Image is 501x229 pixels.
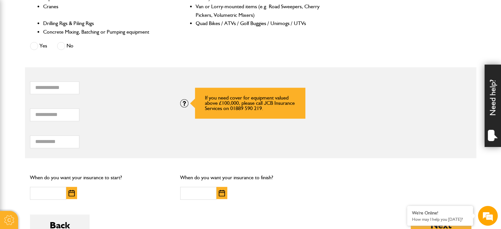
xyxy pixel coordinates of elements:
[11,37,28,46] img: d_20077148190_company_1631870298795_20077148190
[196,19,320,28] li: Quad Bikes / ATVs / Golf Buggies / Unimogs / UTVs
[196,2,320,19] li: Van or Lorry-mounted items (e.g. Road Sweepers, Cherry Pickers, Volumetric Mixers)
[30,173,171,182] p: When do you want your insurance to start?
[9,119,120,174] textarea: Type your message and hit 'Enter'
[412,210,468,216] div: We're Online!
[90,179,120,188] em: Start Chat
[43,28,168,36] li: Concrete Mixing, Batching or Pumping equipment
[9,61,120,75] input: Enter your last name
[9,100,120,114] input: Enter your phone number
[412,217,468,222] p: How may I help you today?
[485,65,501,147] div: Need help?
[57,42,73,50] label: No
[43,19,168,28] li: Drilling Rigs & Piling Rigs
[180,173,321,182] p: When do you want your insurance to finish?
[9,80,120,95] input: Enter your email address
[43,2,168,19] li: Cranes
[34,37,111,45] div: Chat with us now
[108,3,124,19] div: Minimize live chat window
[219,190,225,196] img: Choose date
[30,42,47,50] label: Yes
[69,190,75,196] img: Choose date
[205,95,295,111] p: If you need cover for equipment valued above £100,000, please call JCB Insurance Services on 0188...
